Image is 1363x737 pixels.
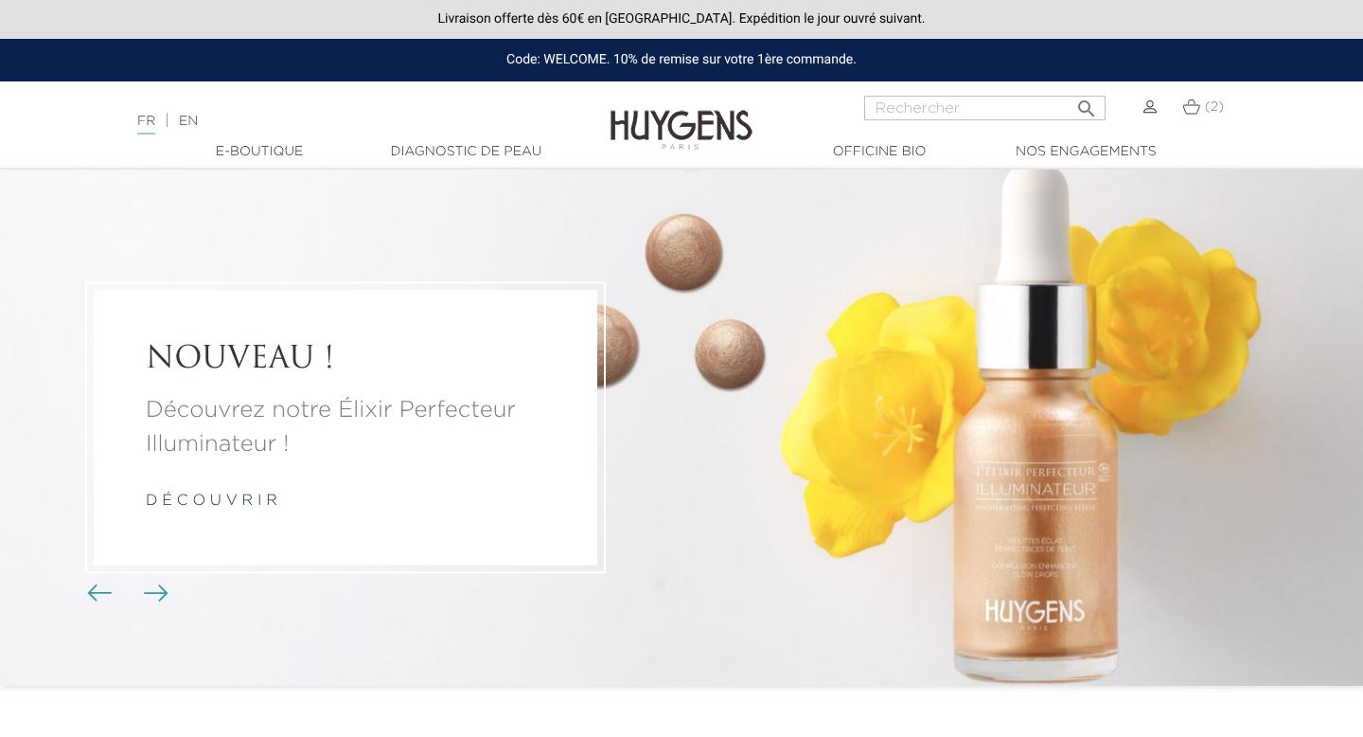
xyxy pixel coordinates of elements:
[95,580,156,608] div: Boutons du carrousel
[179,115,198,128] a: EN
[146,343,545,379] a: NOUVEAU !
[1075,92,1098,115] i: 
[137,115,155,135] a: FR
[371,142,560,162] a: Diagnostic de peau
[146,494,277,509] a: d é c o u v r i r
[1070,90,1104,116] button: 
[165,142,354,162] a: E-Boutique
[1205,100,1224,114] span: (2)
[128,110,554,133] div: |
[785,142,974,162] a: Officine Bio
[1182,99,1224,115] a: (2)
[864,96,1106,120] input: Rechercher
[146,393,545,461] a: Découvrez notre Élixir Perfecteur Illuminateur !
[611,80,752,153] img: Huygens
[991,142,1180,162] a: Nos engagements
